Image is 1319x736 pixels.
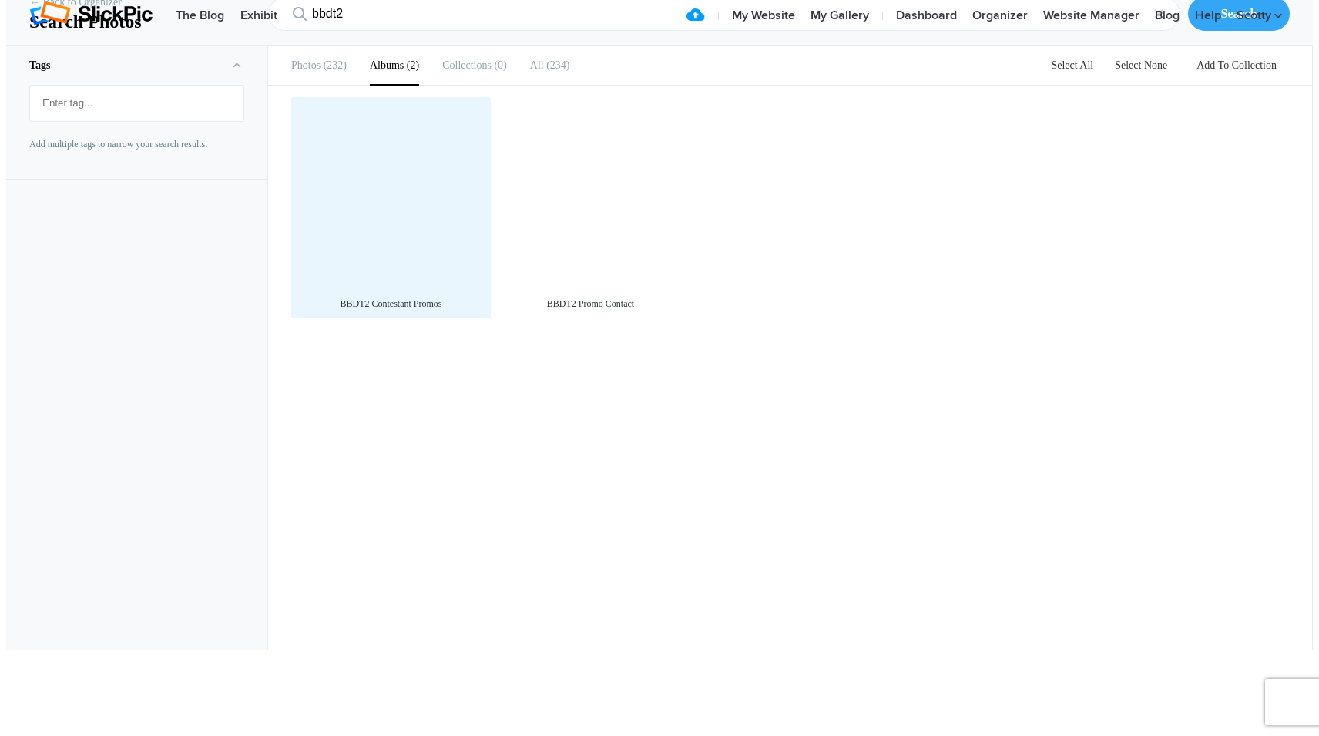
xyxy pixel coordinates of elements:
b: All [530,59,544,71]
div: BBDT2 Promo Contact [498,297,683,311]
b: Collections [442,59,492,71]
a: Select All [1042,59,1103,71]
div: BBDT2 Contestant Promos [299,297,483,311]
span: 0 [492,59,507,71]
b: Photos [291,59,321,71]
span: 2 [404,59,419,71]
span: 232 [321,59,347,71]
p: Add multiple tags to narrow your search results. [29,137,244,151]
mat-chip-list: Fruit selection [30,86,243,121]
a: Select None [1106,59,1176,71]
input: Enter tag... [38,89,236,117]
b: Albums [370,59,404,71]
a: Add To Collection [1184,59,1289,71]
span: 234 [544,59,570,71]
b: Tags [29,59,51,71]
